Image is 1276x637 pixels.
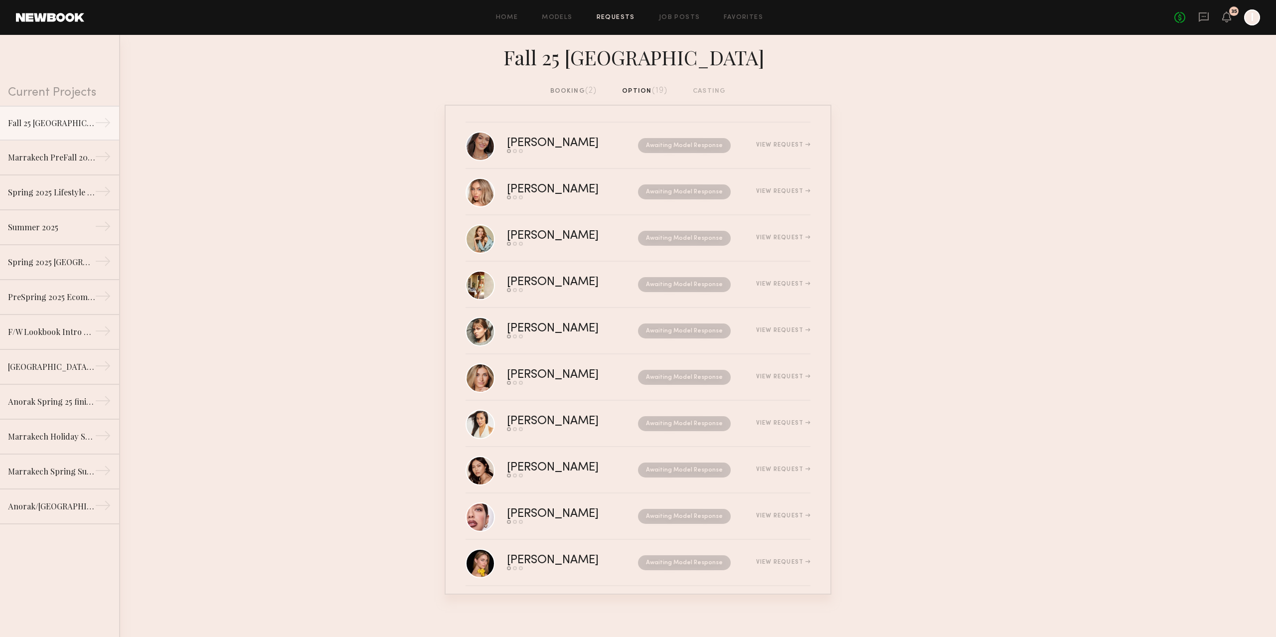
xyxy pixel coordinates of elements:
[638,277,731,292] nb-request-status: Awaiting Model Response
[756,235,810,241] div: View Request
[724,14,763,21] a: Favorites
[638,509,731,524] nb-request-status: Awaiting Model Response
[638,416,731,431] nb-request-status: Awaiting Model Response
[95,428,111,448] div: →
[466,169,810,215] a: [PERSON_NAME]Awaiting Model ResponseView Request
[95,149,111,168] div: →
[542,14,572,21] a: Models
[756,513,810,519] div: View Request
[638,370,731,385] nb-request-status: Awaiting Model Response
[507,555,619,566] div: [PERSON_NAME]
[8,500,95,512] div: Anorak/[GEOGRAPHIC_DATA] Social Shoot
[507,277,619,288] div: [PERSON_NAME]
[466,447,810,493] a: [PERSON_NAME]Awaiting Model ResponseView Request
[507,462,619,474] div: [PERSON_NAME]
[95,393,111,413] div: →
[638,184,731,199] nb-request-status: Awaiting Model Response
[95,115,111,135] div: →
[8,361,95,373] div: [GEOGRAPHIC_DATA] 25 Ecomm Shoot
[95,218,111,238] div: →
[95,253,111,273] div: →
[8,221,95,233] div: Summer 2025
[95,183,111,203] div: →
[8,431,95,443] div: Marrakech Holiday Shoot
[8,186,95,198] div: Spring 2025 Lifestyle - [GEOGRAPHIC_DATA]
[659,14,700,21] a: Job Posts
[507,369,619,381] div: [PERSON_NAME]
[466,540,810,586] a: [PERSON_NAME]Awaiting Model ResponseView Request
[638,463,731,478] nb-request-status: Awaiting Model Response
[95,358,111,378] div: →
[756,374,810,380] div: View Request
[496,14,518,21] a: Home
[466,401,810,447] a: [PERSON_NAME]Awaiting Model ResponseView Request
[466,308,810,354] a: [PERSON_NAME]Awaiting Model ResponseView Request
[507,323,619,334] div: [PERSON_NAME]
[8,291,95,303] div: PreSpring 2025 Ecomm Shoot
[95,288,111,308] div: →
[507,230,619,242] div: [PERSON_NAME]
[1231,9,1237,14] div: 35
[756,281,810,287] div: View Request
[756,420,810,426] div: View Request
[756,327,810,333] div: View Request
[466,354,810,401] a: [PERSON_NAME]Awaiting Model ResponseView Request
[638,555,731,570] nb-request-status: Awaiting Model Response
[8,117,95,129] div: Fall 25 [GEOGRAPHIC_DATA]
[445,43,831,70] div: Fall 25 [GEOGRAPHIC_DATA]
[507,138,619,149] div: [PERSON_NAME]
[466,123,810,169] a: [PERSON_NAME]Awaiting Model ResponseView Request
[638,323,731,338] nb-request-status: Awaiting Model Response
[507,508,619,520] div: [PERSON_NAME]
[466,215,810,262] a: [PERSON_NAME]Awaiting Model ResponseView Request
[466,262,810,308] a: [PERSON_NAME]Awaiting Model ResponseView Request
[95,323,111,343] div: →
[638,138,731,153] nb-request-status: Awaiting Model Response
[8,466,95,478] div: Marrakech Spring Summer 2025 Lookbook
[507,184,619,195] div: [PERSON_NAME]
[550,86,597,97] div: booking
[466,493,810,540] a: [PERSON_NAME]Awaiting Model ResponseView Request
[8,396,95,408] div: Anorak Spring 25 finishing photoshoot
[1244,9,1260,25] a: I
[95,463,111,482] div: →
[585,87,597,95] span: (2)
[756,559,810,565] div: View Request
[8,152,95,163] div: Marrakech PreFall 2025
[638,231,731,246] nb-request-status: Awaiting Model Response
[95,497,111,517] div: →
[756,142,810,148] div: View Request
[756,188,810,194] div: View Request
[756,467,810,473] div: View Request
[597,14,635,21] a: Requests
[507,416,619,427] div: [PERSON_NAME]
[8,326,95,338] div: F/W Lookbook Intro Clothing
[8,256,95,268] div: Spring 2025 [GEOGRAPHIC_DATA] Ecomm Studio Shoot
